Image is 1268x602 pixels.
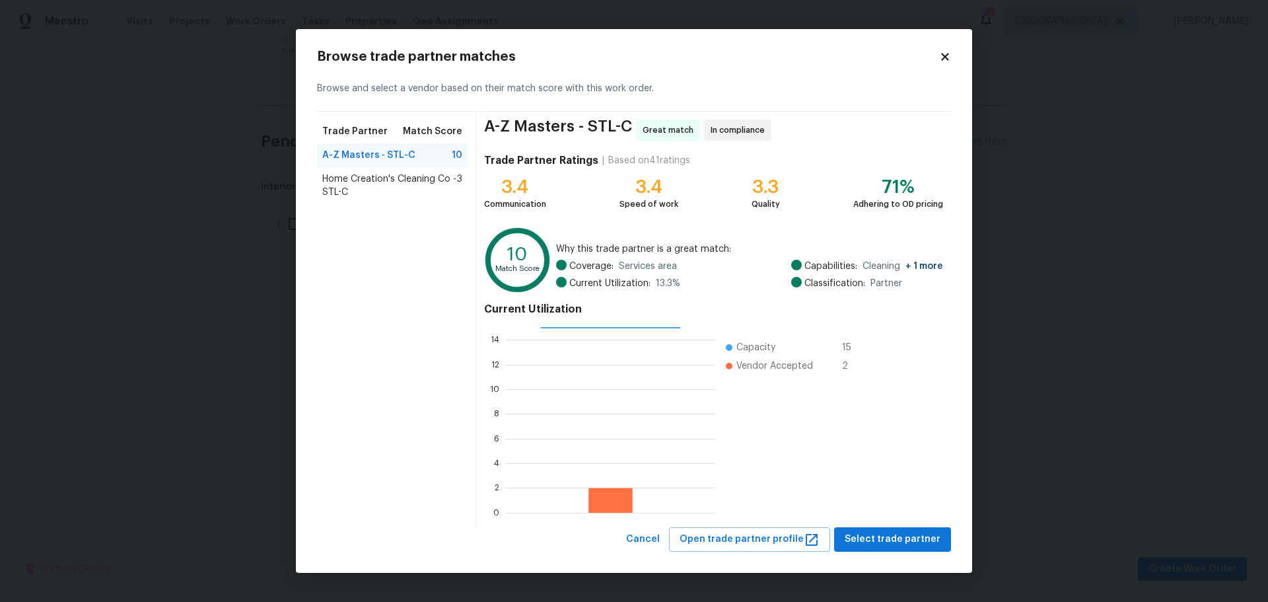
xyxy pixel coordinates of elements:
span: A-Z Masters - STL-C [484,120,632,141]
div: Browse and select a vendor based on their match score with this work order. [317,66,951,112]
div: 3.4 [484,180,546,194]
button: Select trade partner [834,527,951,552]
span: Capabilities: [804,260,857,273]
span: Partner [870,277,902,290]
text: 8 [494,410,499,418]
span: Services area [619,260,677,273]
text: 10 [507,245,528,264]
span: Why this trade partner is a great match: [556,243,943,256]
span: Cleaning [863,260,943,273]
span: Match Score [403,125,462,138]
text: 12 [491,361,499,369]
span: 3 [457,172,462,199]
div: Adhering to OD pricing [853,198,943,211]
span: Home Creation's Cleaning Co - STL-C [322,172,457,199]
span: 13.3 % [656,277,680,290]
text: 6 [494,435,499,443]
span: Capacity [736,341,775,354]
span: Classification: [804,277,865,290]
div: 3.3 [752,180,780,194]
span: 2 [842,359,863,373]
div: | [598,154,608,167]
h4: Trade Partner Ratings [484,154,598,167]
span: A-Z Masters - STL-C [322,149,415,162]
span: Coverage: [569,260,614,273]
span: Open trade partner profile [680,531,820,548]
span: 10 [452,149,462,162]
div: 3.4 [619,180,678,194]
div: 71% [853,180,943,194]
button: Open trade partner profile [669,527,830,552]
div: Quality [752,198,780,211]
text: Match Score [495,266,540,273]
button: Cancel [621,527,665,552]
text: 2 [495,484,499,492]
text: 0 [493,509,499,517]
div: Speed of work [619,198,678,211]
h2: Browse trade partner matches [317,50,939,63]
div: Based on 41 ratings [608,154,690,167]
div: Communication [484,198,546,211]
span: Current Utilization: [569,277,651,290]
text: 10 [490,385,499,393]
span: Select trade partner [845,531,940,548]
span: + 1 more [905,262,943,271]
span: Trade Partner [322,125,388,138]
h4: Current Utilization [484,303,943,316]
span: 15 [842,341,863,354]
text: 4 [494,459,499,467]
span: Cancel [626,531,660,548]
text: 14 [491,336,499,344]
span: Great match [643,124,699,137]
span: In compliance [711,124,770,137]
span: Vendor Accepted [736,359,813,373]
